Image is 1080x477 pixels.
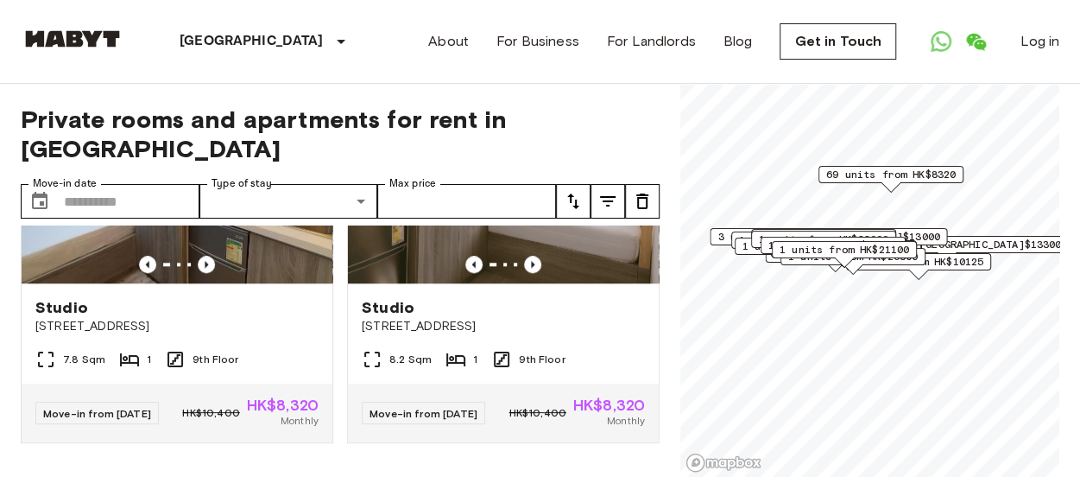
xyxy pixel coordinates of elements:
img: Habyt [21,30,124,48]
div: Map marker [751,229,896,256]
div: Map marker [710,228,947,255]
span: Monthly [607,413,645,429]
a: Get in Touch [780,23,896,60]
span: 1 units from HK$11450 [768,238,898,253]
p: [GEOGRAPHIC_DATA] [180,31,324,52]
span: Monthly [281,413,319,429]
label: Type of stay [212,176,272,191]
button: Previous image [524,256,541,273]
span: Move-in from [DATE] [369,407,477,420]
div: Map marker [761,237,906,264]
span: [STREET_ADDRESS] [35,318,319,335]
a: Marketing picture of unit HK-01-067-061-01Previous imagePrevious imageStudio[STREET_ADDRESS]8.2 S... [347,75,660,443]
span: HK$8,320 [573,397,645,413]
span: 9th Floor [519,352,565,367]
div: Map marker [751,231,896,258]
span: 1 [147,352,151,367]
button: Choose date [22,184,57,219]
span: 1 [473,352,477,367]
button: tune [591,184,625,219]
a: For Landlords [607,31,696,52]
span: HK$10,400 [182,405,239,421]
span: 1 units from HK$11200 [742,238,872,254]
button: tune [556,184,591,219]
button: tune [625,184,660,219]
span: Private rooms and apartments for rent in [GEOGRAPHIC_DATA] [21,105,660,163]
span: 1 units from HK$22000 [759,232,888,247]
div: Map marker [818,166,963,193]
button: Previous image [139,256,156,273]
label: Move-in date [33,176,97,191]
span: 69 units from HK$8320 [826,167,956,182]
div: Map marker [772,241,917,268]
span: [STREET_ADDRESS] [362,318,645,335]
div: Map marker [735,238,880,264]
a: Blog [723,31,753,52]
button: Previous image [465,256,483,273]
span: Move-in from [DATE] [43,407,151,420]
span: Studio [362,297,414,318]
a: Log in [1020,31,1059,52]
div: Map marker [731,232,876,258]
label: Max price [389,176,436,191]
a: Mapbox logo [685,453,761,473]
a: For Business [496,31,579,52]
span: 1 units from HK$10650 [739,232,868,248]
span: 8.2 Sqm [389,352,432,367]
span: HK$8,320 [247,397,319,413]
span: 7.8 Sqm [63,352,105,367]
a: Marketing picture of unit HK-01-067-060-01Previous imagePrevious imageStudio[STREET_ADDRESS]7.8 S... [21,75,333,443]
button: Previous image [198,256,215,273]
span: 2 units from HK$10170 [759,230,888,245]
a: Open WeChat [958,24,993,59]
span: 3 units from [GEOGRAPHIC_DATA]$13000 [717,229,939,245]
span: HK$10,400 [508,405,565,421]
span: 9th Floor [193,352,238,367]
a: About [428,31,469,52]
span: 1 units from HK$21100 [780,242,909,258]
span: Studio [35,297,88,318]
a: Open WhatsApp [924,24,958,59]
